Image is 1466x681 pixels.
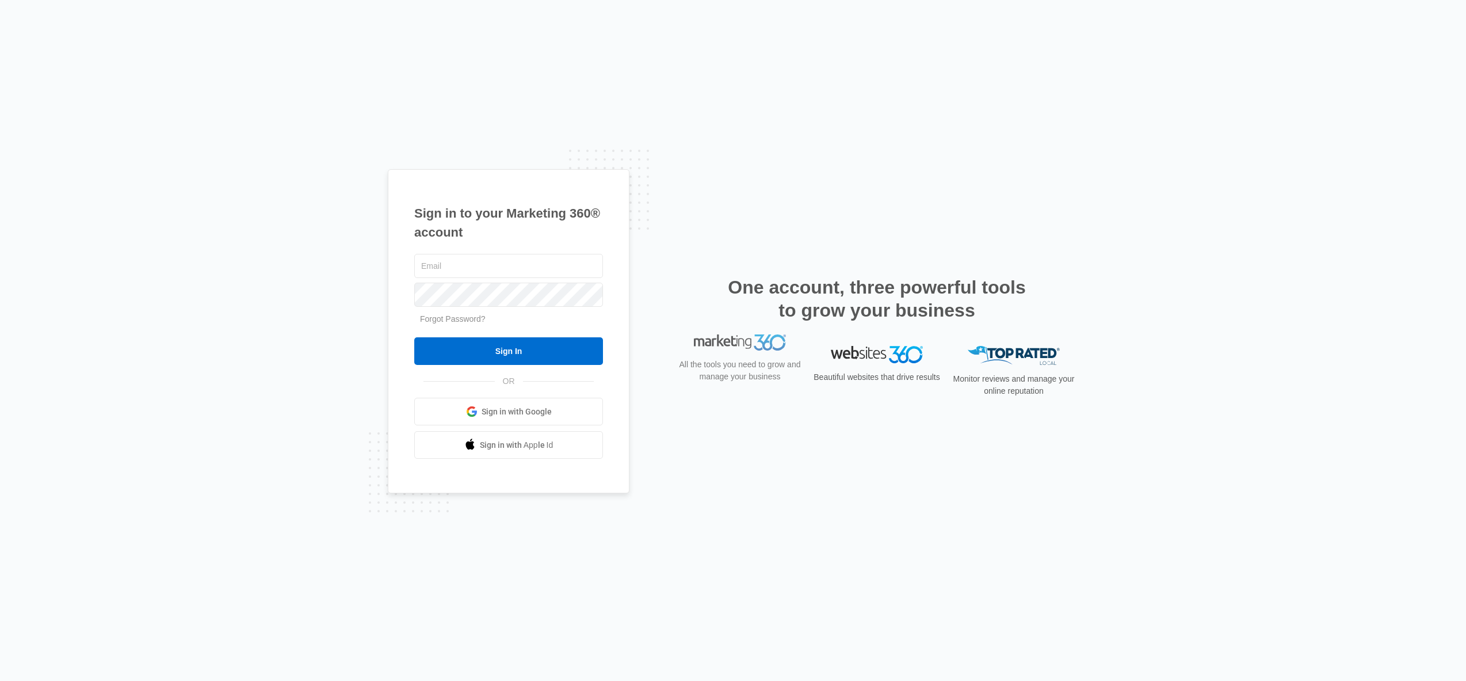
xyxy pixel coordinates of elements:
[694,346,786,362] img: Marketing 360
[420,314,486,324] a: Forgot Password?
[675,370,804,394] p: All the tools you need to grow and manage your business
[414,398,603,425] a: Sign in with Google
[724,276,1029,322] h2: One account, three powerful tools to grow your business
[414,254,603,278] input: Email
[812,371,941,383] p: Beautiful websites that drive results
[482,406,552,418] span: Sign in with Google
[495,375,523,387] span: OR
[831,346,923,363] img: Websites 360
[968,346,1060,365] img: Top Rated Local
[480,439,553,451] span: Sign in with Apple Id
[414,431,603,459] a: Sign in with Apple Id
[414,204,603,242] h1: Sign in to your Marketing 360® account
[414,337,603,365] input: Sign In
[949,373,1078,397] p: Monitor reviews and manage your online reputation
